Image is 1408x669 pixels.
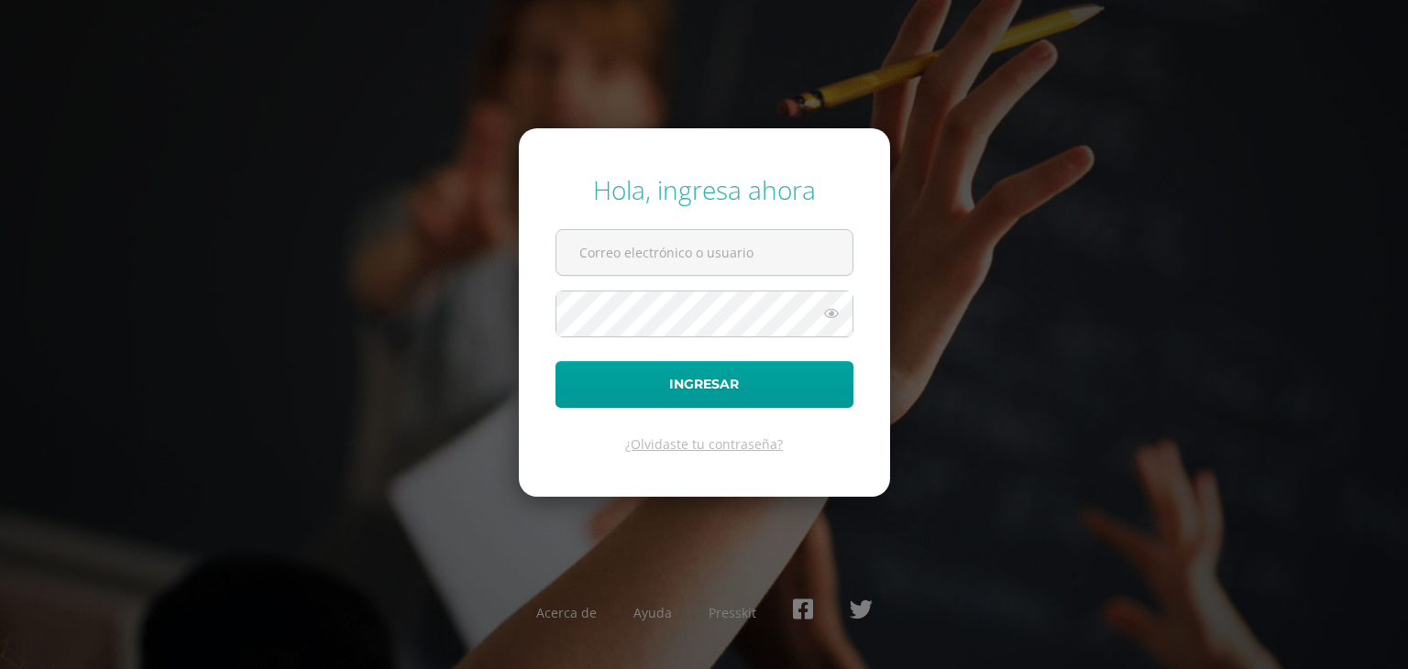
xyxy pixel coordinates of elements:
input: Correo electrónico o usuario [556,230,852,275]
a: Acerca de [536,604,597,621]
button: Ingresar [555,361,853,408]
a: Presskit [709,604,756,621]
a: ¿Olvidaste tu contraseña? [625,435,783,453]
div: Hola, ingresa ahora [555,172,853,207]
a: Ayuda [633,604,672,621]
